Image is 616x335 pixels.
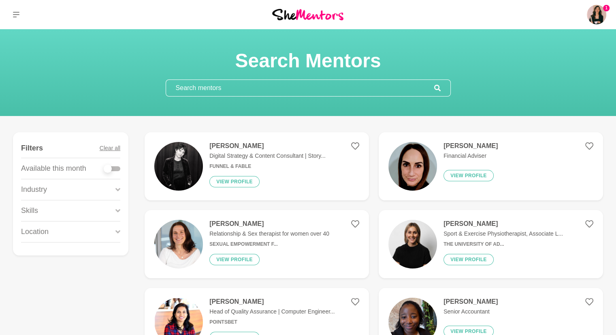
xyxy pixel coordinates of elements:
img: 2462cd17f0db61ae0eaf7f297afa55aeb6b07152-1255x1348.jpg [388,142,437,191]
h4: [PERSON_NAME] [209,142,326,150]
p: Relationship & Sex therapist for women over 40 [209,230,329,238]
button: View profile [443,170,494,181]
h4: [PERSON_NAME] [443,298,498,306]
button: Clear all [100,139,120,158]
a: [PERSON_NAME]Sport & Exercise Physiotherapist, Associate L...The University of Ad...View profile [379,210,603,278]
button: View profile [443,254,494,265]
img: She Mentors Logo [272,9,343,20]
h6: The University of Ad... [443,241,563,247]
h6: Funnel & Fable [209,163,326,170]
a: [PERSON_NAME]Financial AdviserView profile [379,132,603,200]
a: [PERSON_NAME]Digital Strategy & Content Consultant | Story...Funnel & FableView profile [145,132,369,200]
p: Financial Adviser [443,152,498,160]
h4: [PERSON_NAME] [209,220,329,228]
button: View profile [209,254,260,265]
input: Search mentors [166,80,434,96]
p: Available this month [21,163,86,174]
a: [PERSON_NAME]Relationship & Sex therapist for women over 40Sexual Empowerment f...View profile [145,210,369,278]
img: 523c368aa158c4209afe732df04685bb05a795a5-1125x1128.jpg [388,220,437,268]
h1: Search Mentors [166,49,451,73]
p: Location [21,226,49,237]
p: Senior Accountant [443,307,498,316]
p: Digital Strategy & Content Consultant | Story... [209,152,326,160]
span: 1 [603,5,610,11]
img: d6e4e6fb47c6b0833f5b2b80120bcf2f287bc3aa-2570x2447.jpg [154,220,203,268]
button: View profile [209,176,260,187]
a: Mariana Queiroz1 [587,5,606,24]
h4: Filters [21,144,43,153]
h4: [PERSON_NAME] [443,142,498,150]
img: 1044fa7e6122d2a8171cf257dcb819e56f039831-1170x656.jpg [154,142,203,191]
h6: Sexual Empowerment f... [209,241,329,247]
h6: PointsBet [209,319,335,325]
p: Skills [21,205,38,216]
p: Sport & Exercise Physiotherapist, Associate L... [443,230,563,238]
p: Head of Quality Assurance | Computer Engineer... [209,307,335,316]
h4: [PERSON_NAME] [209,298,335,306]
h4: [PERSON_NAME] [443,220,563,228]
p: Industry [21,184,47,195]
img: Mariana Queiroz [587,5,606,24]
